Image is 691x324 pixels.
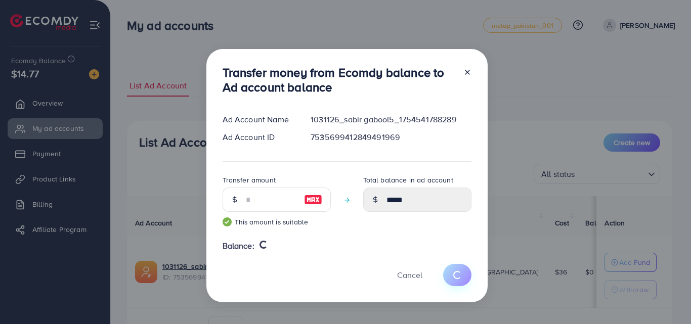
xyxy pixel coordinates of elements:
label: Transfer amount [223,175,276,185]
button: Cancel [384,264,435,286]
div: Ad Account Name [214,114,303,125]
div: Ad Account ID [214,131,303,143]
small: This amount is suitable [223,217,331,227]
img: image [304,194,322,206]
label: Total balance in ad account [363,175,453,185]
div: 1031126_sabir gabool5_1754541788289 [303,114,479,125]
iframe: Chat [648,279,683,316]
div: 7535699412849491969 [303,131,479,143]
span: Cancel [397,269,422,281]
img: guide [223,217,232,226]
h3: Transfer money from Ecomdy balance to Ad account balance [223,65,455,95]
span: Balance: [223,240,254,252]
